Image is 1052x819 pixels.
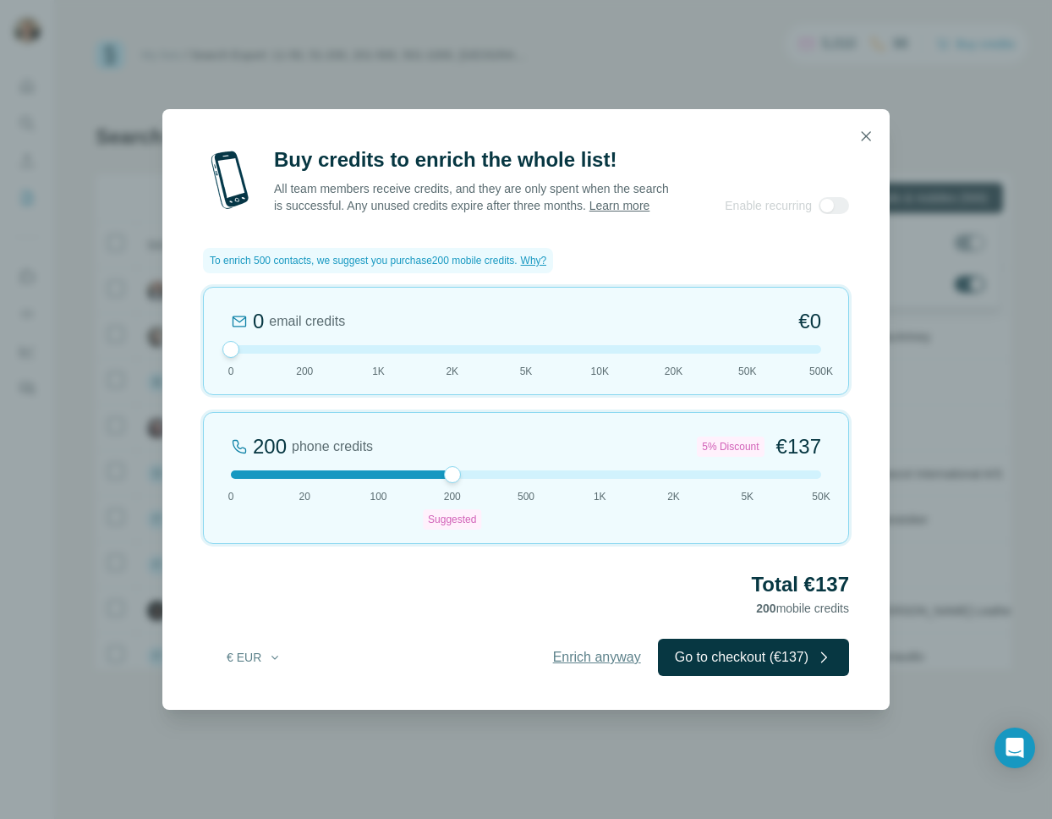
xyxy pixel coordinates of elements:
span: 50K [738,364,756,379]
span: Why? [521,255,547,267]
button: Enrich anyway [536,639,658,676]
span: phone credits [292,437,373,457]
span: 50K [812,489,830,504]
div: Suggested [423,509,481,530]
span: 20 [299,489,310,504]
button: € EUR [215,642,293,673]
div: 200 [253,433,287,460]
span: €0 [798,308,821,335]
span: 500K [809,364,833,379]
span: 5K [741,489,753,504]
span: 2K [667,489,680,504]
span: 1K [372,364,385,379]
span: Enable recurring [725,197,812,214]
p: All team members receive credits, and they are only spent when the search is successful. Any unus... [274,180,671,214]
img: mobile-phone [203,146,257,214]
span: mobile credits [756,602,849,615]
a: Learn more [589,199,650,212]
span: Enrich anyway [553,647,641,668]
span: 5K [520,364,533,379]
div: 0 [253,308,264,335]
button: Go to checkout (€137) [658,639,849,676]
div: 5% Discount [697,437,764,457]
span: 200 [756,602,775,615]
span: €137 [776,433,821,460]
span: 0 [228,489,234,504]
span: 100 [370,489,386,504]
span: 2K [446,364,458,379]
span: 0 [228,364,234,379]
div: Open Intercom Messenger [994,728,1035,768]
span: 200 [296,364,313,379]
h2: Total €137 [203,571,849,598]
span: 20K [665,364,682,379]
span: email credits [269,311,345,332]
span: 10K [591,364,609,379]
span: To enrich 500 contacts, we suggest you purchase 200 mobile credits . [210,253,518,268]
span: 200 [444,489,461,504]
span: 500 [518,489,534,504]
span: 1K [594,489,606,504]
